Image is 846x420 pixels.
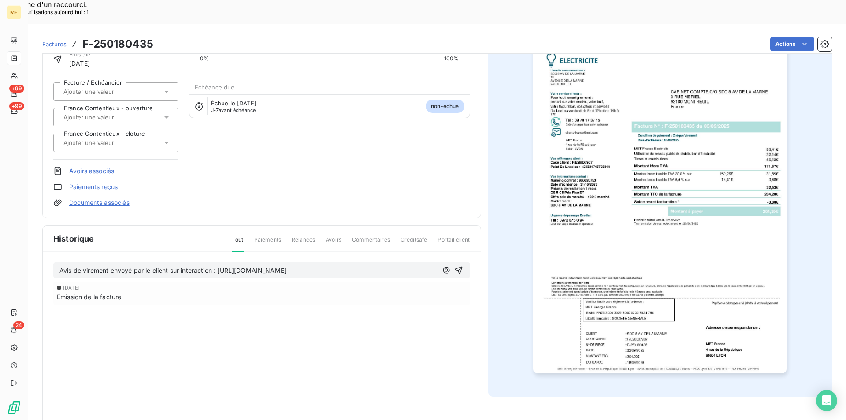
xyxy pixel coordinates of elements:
[444,55,459,63] span: 100%
[42,41,67,48] span: Factures
[63,285,80,290] span: [DATE]
[770,37,814,51] button: Actions
[211,107,219,113] span: J-7
[326,236,341,251] span: Avoirs
[195,84,235,91] span: Échéance due
[200,55,209,63] span: 0%
[69,167,114,175] a: Avoirs associés
[42,40,67,48] a: Factures
[82,36,153,52] h3: F-250180435
[254,236,281,251] span: Paiements
[63,113,151,121] input: Ajouter une valeur
[232,236,244,252] span: Tout
[438,236,470,251] span: Portail client
[69,182,118,191] a: Paiements reçus
[7,401,21,415] img: Logo LeanPay
[63,88,151,96] input: Ajouter une valeur
[53,233,94,245] span: Historique
[57,292,121,301] span: Émission de la facture
[352,236,390,251] span: Commentaires
[13,321,24,329] span: 24
[9,85,24,93] span: +99
[63,139,151,147] input: Ajouter une valeur
[59,267,286,274] span: Avis de virement envoyé par le client sur interaction : [URL][DOMAIN_NAME]
[426,100,464,113] span: non-échue
[816,390,837,411] div: Open Intercom Messenger
[69,59,90,68] span: [DATE]
[401,236,427,251] span: Creditsafe
[69,51,90,59] span: Émise le
[9,102,24,110] span: +99
[533,15,787,373] img: invoice_thumbnail
[211,108,256,113] span: avant échéance
[69,198,130,207] a: Documents associés
[292,236,315,251] span: Relances
[211,100,256,107] span: Échue le [DATE]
